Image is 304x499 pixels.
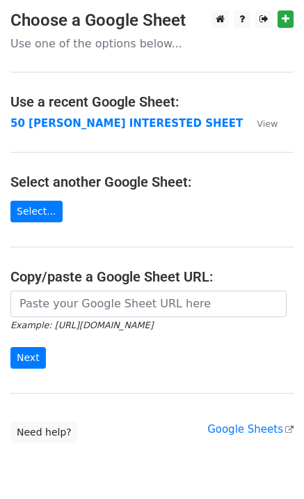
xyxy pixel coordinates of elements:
[207,423,294,436] a: Google Sheets
[10,117,243,130] a: 50 [PERSON_NAME] INTERESTED SHEET
[10,268,294,285] h4: Copy/paste a Google Sheet URL:
[10,36,294,51] p: Use one of the options below...
[10,10,294,31] h3: Choose a Google Sheet
[10,93,294,110] h4: Use a recent Google Sheet:
[10,291,287,317] input: Paste your Google Sheet URL here
[10,422,78,443] a: Need help?
[10,347,46,369] input: Next
[10,174,294,190] h4: Select another Google Sheet:
[10,201,63,222] a: Select...
[10,320,153,330] small: Example: [URL][DOMAIN_NAME]
[257,118,278,129] small: View
[243,117,278,130] a: View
